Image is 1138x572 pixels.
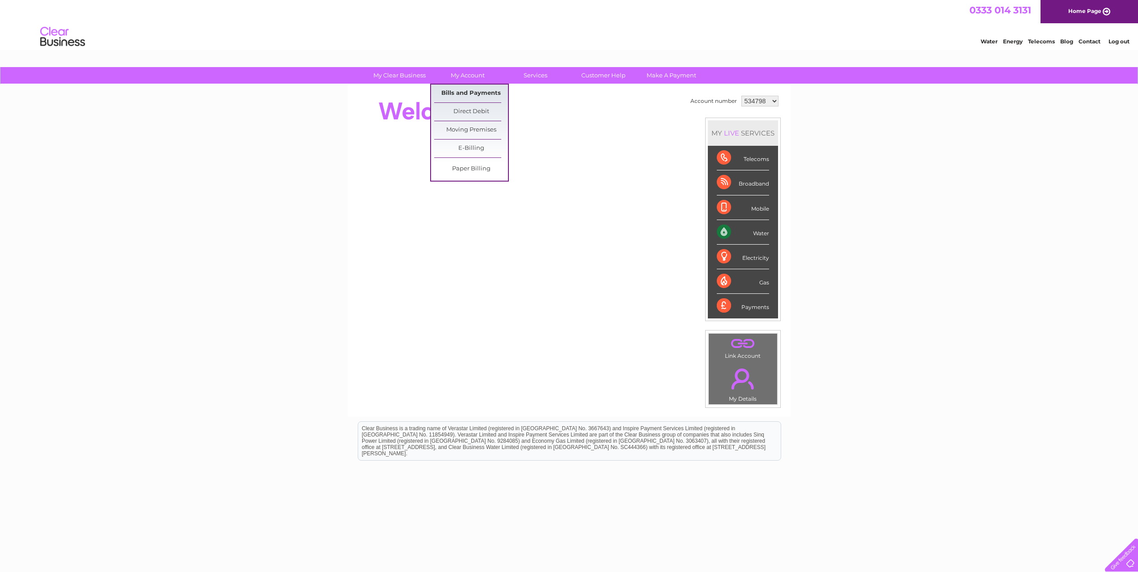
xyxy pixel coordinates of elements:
a: Contact [1079,38,1100,45]
div: Telecoms [717,146,769,170]
td: Account number [688,93,739,109]
div: MY SERVICES [708,120,778,146]
td: My Details [708,361,778,405]
a: Moving Premises [434,121,508,139]
a: . [711,336,775,352]
td: Link Account [708,333,778,361]
a: Water [981,38,998,45]
div: LIVE [722,129,741,137]
div: Mobile [717,195,769,220]
a: Bills and Payments [434,85,508,102]
a: Log out [1108,38,1130,45]
a: . [711,363,775,394]
a: Energy [1003,38,1023,45]
a: Customer Help [567,67,640,84]
a: My Clear Business [363,67,436,84]
div: Water [717,220,769,245]
div: Broadband [717,170,769,195]
img: logo.png [40,23,85,51]
a: 0333 014 3131 [969,4,1031,16]
div: Electricity [717,245,769,269]
div: Payments [717,294,769,318]
a: My Account [431,67,504,84]
a: Blog [1060,38,1073,45]
a: Direct Debit [434,103,508,121]
a: E-Billing [434,140,508,157]
div: Clear Business is a trading name of Verastar Limited (registered in [GEOGRAPHIC_DATA] No. 3667643... [358,5,781,43]
a: Services [499,67,572,84]
a: Telecoms [1028,38,1055,45]
div: Gas [717,269,769,294]
a: Paper Billing [434,160,508,178]
a: Make A Payment [635,67,708,84]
